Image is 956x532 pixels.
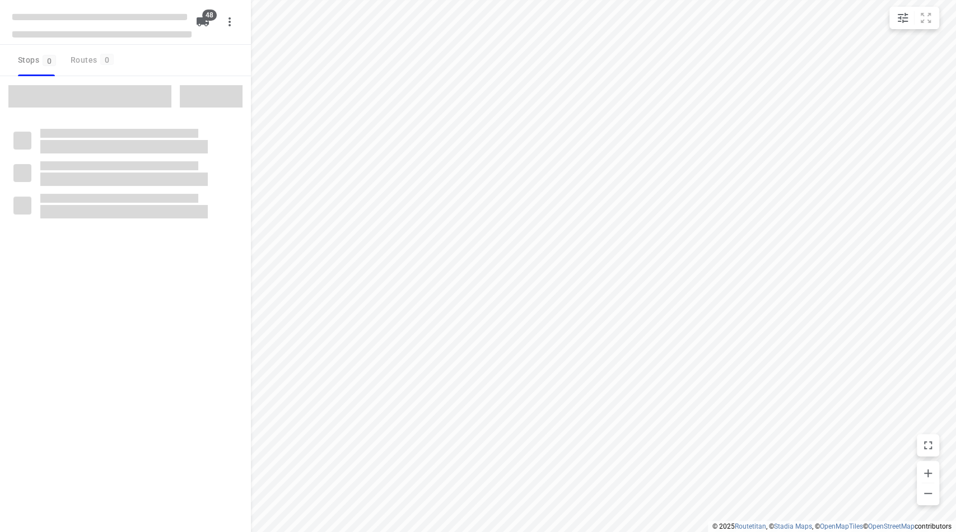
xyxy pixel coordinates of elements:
[735,522,766,530] a: Routetitan
[892,7,914,29] button: Map settings
[868,522,915,530] a: OpenStreetMap
[889,7,939,29] div: small contained button group
[774,522,812,530] a: Stadia Maps
[712,522,952,530] li: © 2025 , © , © © contributors
[820,522,863,530] a: OpenMapTiles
